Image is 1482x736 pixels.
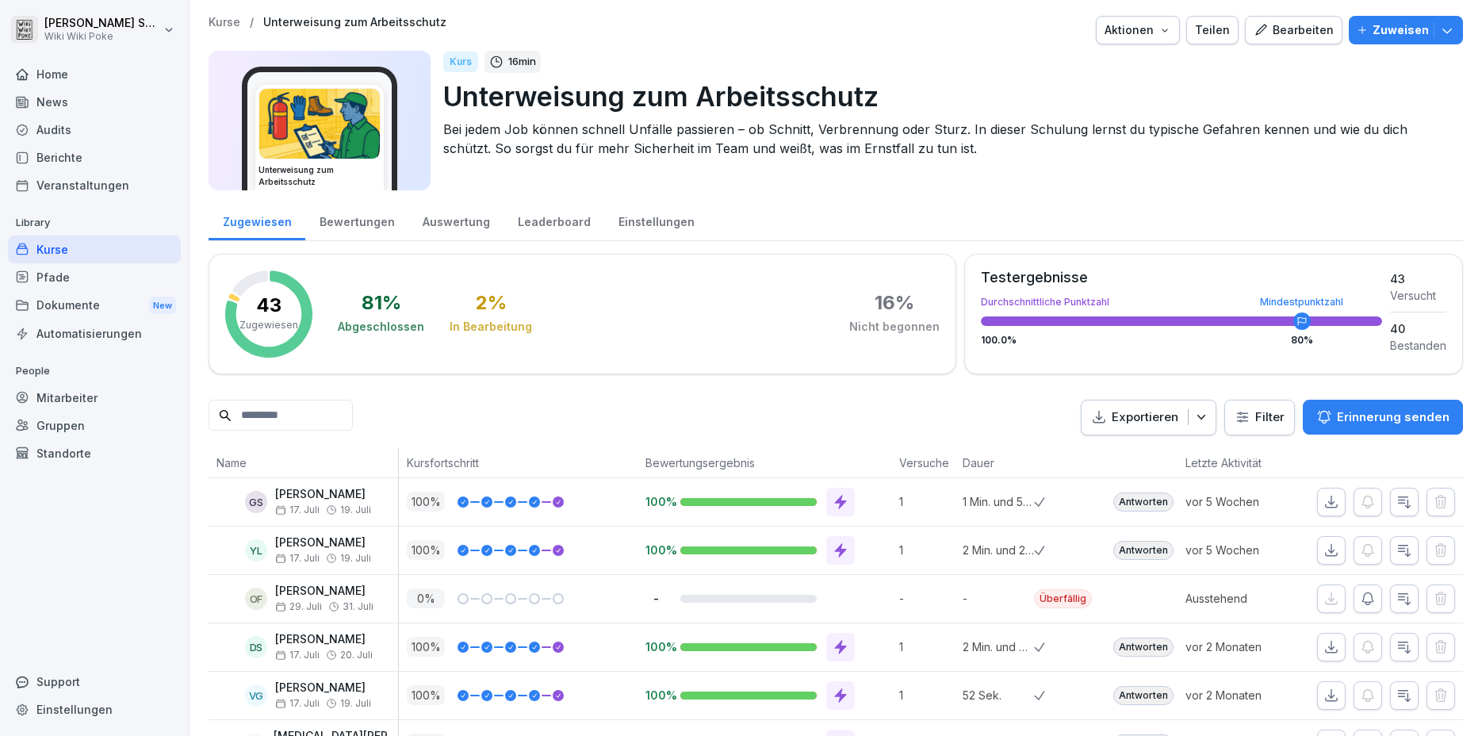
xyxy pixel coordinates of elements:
a: Gruppen [8,412,181,439]
p: - [963,590,1034,607]
a: Einstellungen [604,200,708,240]
div: 81 % [362,293,401,312]
p: 100% [645,542,668,558]
p: Bewertungsergebnis [645,454,883,471]
p: [PERSON_NAME] Schütt [44,17,160,30]
div: Nicht begonnen [849,319,940,335]
div: Kurs [443,52,478,72]
div: Antworten [1113,638,1174,657]
span: 19. Juli [340,553,371,564]
p: - [645,591,668,606]
div: 43 [1390,270,1446,287]
a: Kurse [209,16,240,29]
p: 1 [899,542,955,558]
div: In Bearbeitung [450,319,532,335]
p: 2 Min. und 42 Sek. [963,638,1034,655]
div: 40 [1390,320,1446,337]
p: 1 [899,687,955,703]
button: Erinnerung senden [1303,400,1463,435]
a: Automatisierungen [8,320,181,347]
p: Zuweisen [1373,21,1429,39]
p: Ausstehend [1185,590,1296,607]
p: Name [216,454,390,471]
p: Kursfortschritt [407,454,629,471]
a: Auswertung [408,200,504,240]
div: Zugewiesen [209,200,305,240]
span: 31. Juli [343,601,373,612]
div: Bearbeiten [1254,21,1334,39]
div: Antworten [1113,493,1174,512]
p: 0 % [407,588,445,608]
button: Filter [1225,401,1294,435]
div: DS [245,636,267,658]
div: 100.0 % [981,335,1382,345]
div: Mindestpunktzahl [1260,297,1343,307]
p: [PERSON_NAME] [275,585,373,598]
span: 17. Juli [275,650,320,661]
p: 100% [645,688,668,703]
p: 100% [645,494,668,509]
div: Aktionen [1105,21,1171,39]
a: Unterweisung zum Arbeitsschutz [263,16,446,29]
a: Audits [8,116,181,144]
p: 2 Min. und 27 Sek. [963,542,1034,558]
span: 19. Juli [340,504,371,516]
button: Exportieren [1081,400,1216,435]
a: Einstellungen [8,696,181,723]
a: DokumenteNew [8,291,181,320]
a: Berichte [8,144,181,171]
p: 1 [899,493,955,510]
div: Bestanden [1390,337,1446,354]
h3: Unterweisung zum Arbeitsschutz [258,164,381,188]
p: 1 [899,638,955,655]
p: Erinnerung senden [1337,408,1449,426]
a: Home [8,60,181,88]
p: Unterweisung zum Arbeitsschutz [443,76,1450,117]
span: 29. Juli [275,601,322,612]
a: Leaderboard [504,200,604,240]
p: Library [8,210,181,236]
div: Teilen [1195,21,1230,39]
div: Filter [1235,409,1285,425]
div: 80 % [1291,335,1313,345]
button: Teilen [1186,16,1239,44]
div: Testergebnisse [981,270,1382,285]
p: / [250,16,254,29]
div: Pfade [8,263,181,291]
div: OF [245,588,267,610]
p: 1 Min. und 55 Sek. [963,493,1034,510]
p: [PERSON_NAME] [275,536,371,550]
p: vor 2 Monaten [1185,638,1296,655]
div: GS [245,491,267,513]
div: Überfällig [1034,589,1092,608]
div: 2 % [476,293,507,312]
p: vor 5 Wochen [1185,493,1296,510]
img: bgsrfyvhdm6180ponve2jajk.png [259,89,380,159]
a: News [8,88,181,116]
div: 16 % [875,293,914,312]
a: Standorte [8,439,181,467]
div: Antworten [1113,541,1174,560]
p: Letzte Aktivität [1185,454,1289,471]
a: Kurse [8,236,181,263]
p: 100 % [407,685,445,705]
a: Mitarbeiter [8,384,181,412]
a: Bearbeiten [1245,16,1342,44]
a: Veranstaltungen [8,171,181,199]
div: Versucht [1390,287,1446,304]
p: People [8,358,181,384]
button: Aktionen [1096,16,1180,44]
